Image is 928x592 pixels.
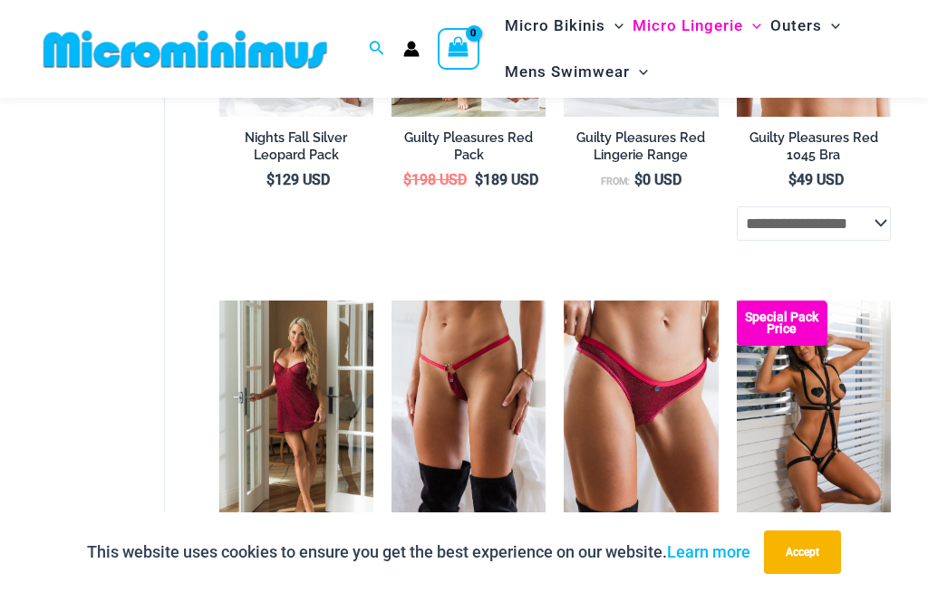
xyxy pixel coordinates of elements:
a: Guilty Pleasures Red 1045 Bra [737,129,891,170]
a: Guilty Pleasures Red 689 Micro 01Guilty Pleasures Red 689 Micro 02Guilty Pleasures Red 689 Micro 02 [391,301,546,532]
iframe: TrustedSite Certified [45,101,208,463]
img: Truth or Dare Black 1905 Bodysuit 611 Micro 07 [737,301,891,532]
a: Micro LingerieMenu ToggleMenu Toggle [628,3,766,49]
span: Menu Toggle [630,49,648,95]
a: Learn more [667,542,750,561]
a: Truth or Dare Black 1905 Bodysuit 611 Micro 07 Truth or Dare Black 1905 Bodysuit 611 Micro 06Trut... [737,301,891,532]
span: $ [266,171,275,188]
img: Guilty Pleasures Red 689 Micro 01 [391,301,546,532]
a: Guilty Pleasures Red 6045 Thong 01Guilty Pleasures Red 6045 Thong 02Guilty Pleasures Red 6045 Tho... [564,301,718,532]
span: Menu Toggle [743,3,761,49]
a: Account icon link [403,41,420,57]
span: Menu Toggle [605,3,623,49]
bdi: 0 USD [634,171,681,188]
span: Micro Lingerie [633,3,743,49]
a: View Shopping Cart, empty [438,28,479,70]
span: Menu Toggle [822,3,840,49]
a: Guilty Pleasures Red Lingerie Range [564,129,718,170]
a: Guilty Pleasures Red Pack [391,129,546,170]
span: $ [788,171,797,188]
bdi: 198 USD [403,171,467,188]
img: MM SHOP LOGO FLAT [36,29,334,70]
span: Micro Bikinis [505,3,605,49]
a: Search icon link [369,38,385,61]
img: Guilty Pleasures Red 6045 Thong 01 [564,301,718,532]
b: Special Pack Price [737,311,827,335]
span: $ [475,171,483,188]
bdi: 129 USD [266,171,330,188]
a: Mens SwimwearMenu ToggleMenu Toggle [500,49,652,95]
bdi: 49 USD [788,171,844,188]
img: Guilty Pleasures Red 1260 Slip 01 [219,301,373,532]
span: Mens Swimwear [505,49,630,95]
h2: Guilty Pleasures Red Lingerie Range [564,129,718,163]
h2: Guilty Pleasures Red Pack [391,129,546,163]
a: Micro BikinisMenu ToggleMenu Toggle [500,3,628,49]
a: Guilty Pleasures Red 1260 Slip 01Guilty Pleasures Red 1260 Slip 02Guilty Pleasures Red 1260 Slip 02 [219,301,373,532]
p: This website uses cookies to ensure you get the best experience on our website. [87,539,750,566]
a: OutersMenu ToggleMenu Toggle [766,3,845,49]
a: Nights Fall Silver Leopard Pack [219,129,373,170]
span: Outers [770,3,822,49]
span: $ [634,171,643,188]
span: $ [403,171,411,188]
h2: Guilty Pleasures Red 1045 Bra [737,129,891,163]
h2: Nights Fall Silver Leopard Pack [219,129,373,163]
bdi: 189 USD [475,171,538,188]
span: From: [601,176,630,187]
button: Accept [764,530,841,574]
